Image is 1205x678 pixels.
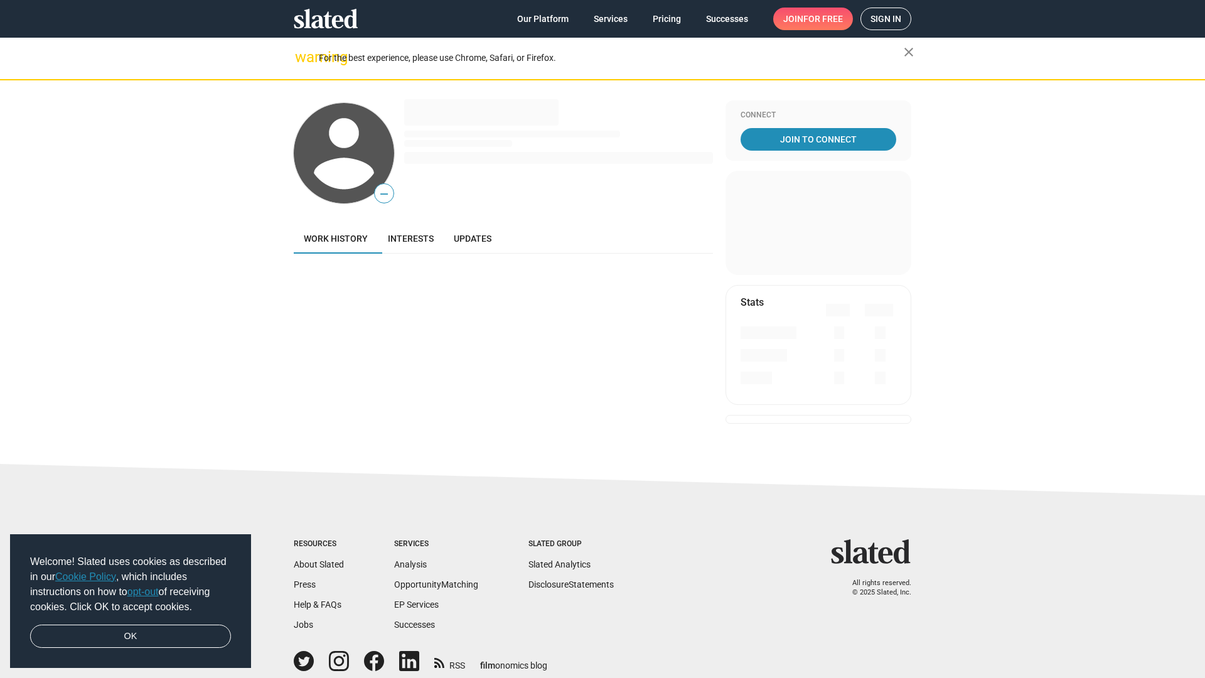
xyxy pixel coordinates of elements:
[517,8,569,30] span: Our Platform
[860,8,911,30] a: Sign in
[127,586,159,597] a: opt-out
[454,234,491,244] span: Updates
[294,620,313,630] a: Jobs
[803,8,843,30] span: for free
[294,559,344,569] a: About Slated
[375,186,394,202] span: —
[319,50,904,67] div: For the best experience, please use Chrome, Safari, or Firefox.
[507,8,579,30] a: Our Platform
[30,554,231,615] span: Welcome! Slated uses cookies as described in our , which includes instructions on how to of recei...
[528,579,614,589] a: DisclosureStatements
[444,223,501,254] a: Updates
[30,625,231,648] a: dismiss cookie message
[741,128,896,151] a: Join To Connect
[294,579,316,589] a: Press
[594,8,628,30] span: Services
[773,8,853,30] a: Joinfor free
[388,234,434,244] span: Interests
[480,660,495,670] span: film
[528,539,614,549] div: Slated Group
[743,128,894,151] span: Join To Connect
[55,571,116,582] a: Cookie Policy
[394,579,478,589] a: OpportunityMatching
[653,8,681,30] span: Pricing
[304,234,368,244] span: Work history
[295,50,310,65] mat-icon: warning
[528,559,591,569] a: Slated Analytics
[706,8,748,30] span: Successes
[394,600,439,610] a: EP Services
[394,559,427,569] a: Analysis
[480,650,547,672] a: filmonomics blog
[584,8,638,30] a: Services
[294,600,341,610] a: Help & FAQs
[741,296,764,309] mat-card-title: Stats
[294,223,378,254] a: Work history
[394,620,435,630] a: Successes
[741,110,896,121] div: Connect
[294,539,344,549] div: Resources
[394,539,478,549] div: Services
[696,8,758,30] a: Successes
[643,8,691,30] a: Pricing
[870,8,901,30] span: Sign in
[783,8,843,30] span: Join
[839,579,911,597] p: All rights reserved. © 2025 Slated, Inc.
[434,652,465,672] a: RSS
[10,534,251,669] div: cookieconsent
[378,223,444,254] a: Interests
[901,45,916,60] mat-icon: close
